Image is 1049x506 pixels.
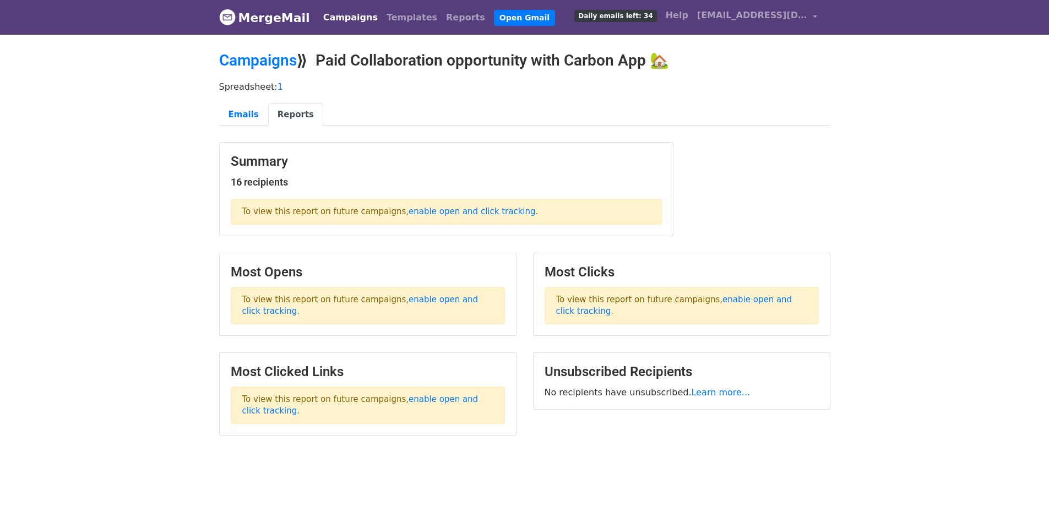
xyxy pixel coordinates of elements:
p: To view this report on future campaigns, . [231,199,662,225]
a: Open Gmail [494,10,555,26]
span: [EMAIL_ADDRESS][DOMAIN_NAME] [697,9,807,22]
h3: Most Clicked Links [231,364,505,380]
p: To view this report on future campaigns, . [545,287,819,324]
p: No recipients have unsubscribed. [545,387,819,398]
a: 1 [278,81,283,92]
a: Templates [382,7,442,29]
h2: ⟫ Paid Collaboration opportunity with Carbon App 🏡 [219,51,830,70]
a: enable open and click tracking [409,206,535,216]
a: Learn more... [692,387,751,398]
h3: Most Opens [231,264,505,280]
h3: Most Clicks [545,264,819,280]
a: Daily emails left: 34 [570,4,661,26]
span: Daily emails left: 34 [574,10,656,22]
h3: Unsubscribed Recipients [545,364,819,380]
a: Campaigns [219,51,297,69]
p: To view this report on future campaigns, . [231,387,505,424]
a: Help [661,4,693,26]
p: To view this report on future campaigns, . [231,287,505,324]
a: Campaigns [319,7,382,29]
h3: Summary [231,154,662,170]
a: Reports [268,104,323,126]
a: Emails [219,104,268,126]
img: MergeMail logo [219,9,236,25]
a: MergeMail [219,6,310,29]
a: Reports [442,7,490,29]
p: Spreadsheet: [219,81,830,93]
a: [EMAIL_ADDRESS][DOMAIN_NAME] [693,4,822,30]
h5: 16 recipients [231,176,662,188]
